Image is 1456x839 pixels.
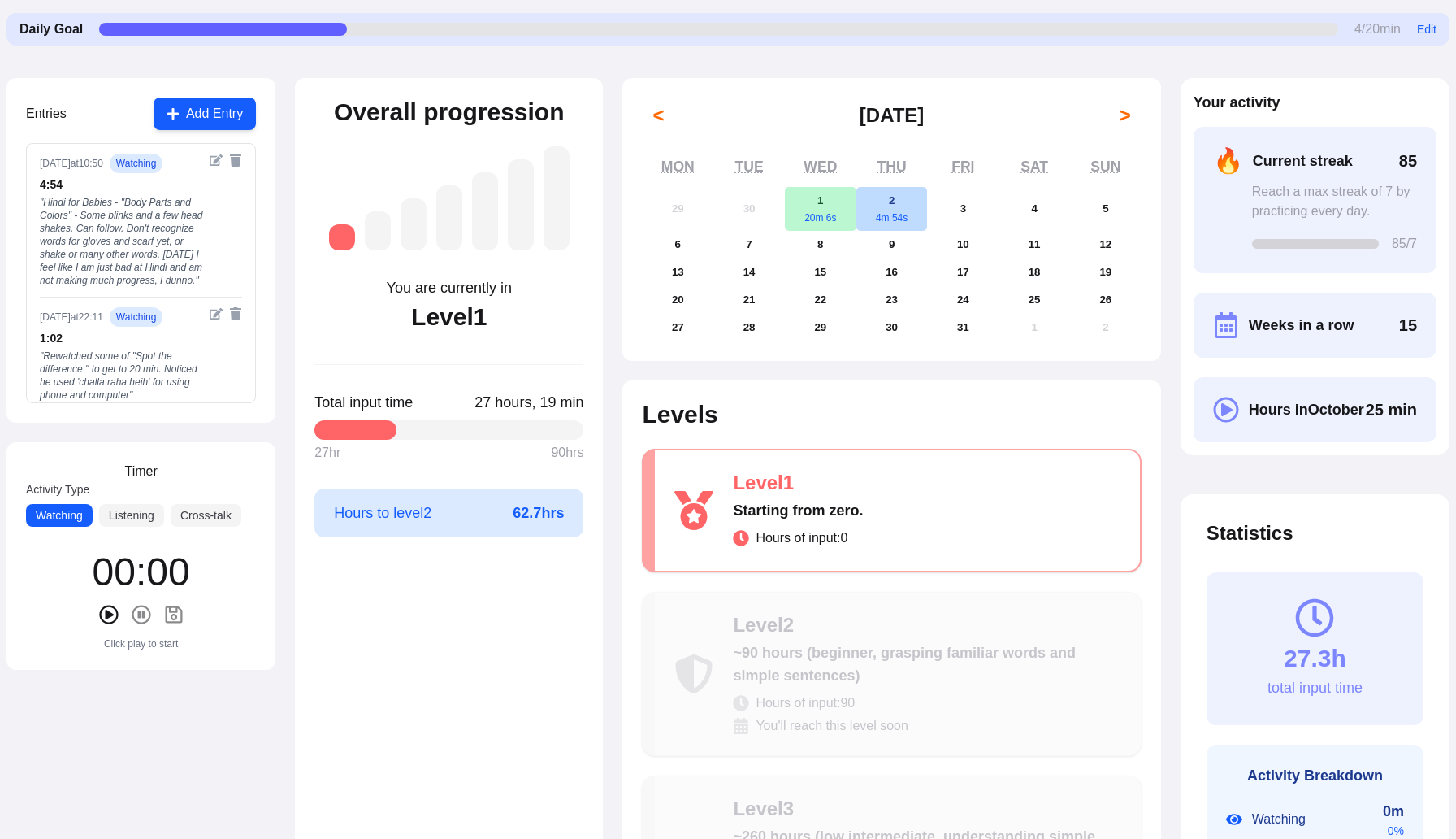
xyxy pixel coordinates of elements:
[856,187,928,231] button: October 2, 20254m 54s
[746,238,752,250] abbr: October 7, 2025
[365,211,391,250] div: Level 2: ~90 hours (beginner, grasping familiar words and simple sentences)
[672,321,684,333] abbr: October 27, 2025
[1031,321,1037,333] abbr: November 1, 2025
[314,391,413,414] span: Total input time
[40,176,203,193] div: 4 : 54
[886,266,898,278] abbr: October 16, 2025
[756,693,855,713] span: Hours of input: 90
[1099,293,1111,306] abbr: October 26, 2025
[1120,102,1131,128] span: >
[387,276,512,299] div: You are currently in
[1029,238,1041,250] abbr: October 11, 2025
[927,259,999,286] button: October 17, 2025
[1029,266,1041,278] abbr: October 18, 2025
[642,314,713,341] button: October 27, 2025
[551,443,583,463] span: 90 hrs
[743,266,756,278] abbr: October 14, 2025
[26,504,93,527] button: Watching
[999,231,1070,259] button: October 11, 2025
[508,159,534,250] div: Level 6: ~1,750 hours (advanced, understanding native media with effort)
[957,266,969,278] abbr: October 17, 2025
[1099,238,1111,250] abbr: October 12, 2025
[1070,286,1142,314] button: October 26, 2025
[999,187,1070,231] button: October 4, 2025
[93,553,190,592] div: 00 : 00
[99,504,164,527] button: Listening
[785,259,856,286] button: October 15, 2025
[756,528,847,548] span: Hours of input: 0
[110,307,163,327] span: watching
[733,641,1120,687] div: ~90 hours (beginner, grasping familiar words and simple sentences)
[713,231,785,259] button: October 7, 2025
[40,350,203,402] div: " Rewatched some of "Spot the difference " to get to 20 min. Noticed he used 'challa raha heih' f...
[124,462,157,481] h3: Timer
[1109,99,1142,132] button: >
[814,266,826,278] abbr: October 15, 2025
[733,470,1120,496] div: Level 1
[544,146,570,250] div: Level 7: ~2,625 hours (near-native, understanding most media and conversations fluently)
[40,311,103,324] div: [DATE] at 22:11
[817,194,823,206] abbr: October 1, 2025
[642,231,713,259] button: October 6, 2025
[960,202,966,215] abbr: October 3, 2025
[886,321,898,333] abbr: October 30, 2025
[804,159,837,175] abbr: Wednesday
[329,224,355,250] div: Level 1: Starting from zero.
[513,502,564,524] span: 62.7 hrs
[785,314,856,341] button: October 29, 2025
[314,443,340,463] span: 27 hr
[1252,810,1306,829] span: Watching
[1383,823,1404,839] div: 0 %
[856,231,928,259] button: October 9, 2025
[889,238,895,250] abbr: October 9, 2025
[334,98,564,127] h2: Overall progression
[1284,644,1346,673] div: 27.3h
[785,286,856,314] button: October 22, 2025
[957,238,969,250] abbr: October 10, 2025
[652,102,664,128] span: <
[1392,234,1417,254] span: 85 /7
[401,198,427,250] div: Level 3: ~260 hours (low intermediate, understanding simple conversations)
[733,796,1120,822] div: Level 3
[472,172,498,250] div: Level 5: ~1,050 hours (high intermediate, understanding most everyday content)
[1070,259,1142,286] button: October 19, 2025
[957,321,969,333] abbr: October 31, 2025
[999,259,1070,286] button: October 18, 2025
[927,231,999,259] button: October 10, 2025
[171,504,241,527] button: Cross-talk
[19,20,83,39] span: Daily Goal
[856,259,928,286] button: October 16, 2025
[856,211,928,224] div: 4m 54s
[40,157,103,170] div: [DATE] at 10:50
[856,286,928,314] button: October 23, 2025
[661,159,695,175] abbr: Monday
[154,98,256,130] button: Add Entry
[734,159,763,175] abbr: Tuesday
[229,154,242,167] button: Delete entry
[713,259,785,286] button: October 14, 2025
[1249,314,1354,337] span: Weeks in a row
[40,196,203,287] div: " Hindi for Babies - "Body Parts and Colors" - Some blinks and a few head shakes. Can follow. Don...
[1103,202,1108,215] abbr: October 5, 2025
[785,211,856,224] div: 20m 6s
[474,391,583,414] span: Click to toggle between decimal and time format
[675,238,681,250] abbr: October 6, 2025
[1207,520,1423,546] h2: Statistics
[1399,150,1417,172] span: 85
[814,321,826,333] abbr: October 29, 2025
[1099,266,1111,278] abbr: October 19, 2025
[1267,676,1363,699] div: total input time
[927,187,999,231] button: October 3, 2025
[877,159,907,175] abbr: Thursday
[642,259,713,286] button: October 13, 2025
[1249,398,1364,421] span: Hours in October
[1252,182,1417,221] div: Reach a max streak of 7 by practicing every day.
[1070,314,1142,341] button: November 2, 2025
[927,286,999,314] button: October 24, 2025
[957,293,969,306] abbr: October 24, 2025
[713,314,785,341] button: October 28, 2025
[411,302,487,332] div: Level 1
[743,321,756,333] abbr: October 28, 2025
[642,187,713,231] button: September 29, 2025
[1020,159,1048,175] abbr: Saturday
